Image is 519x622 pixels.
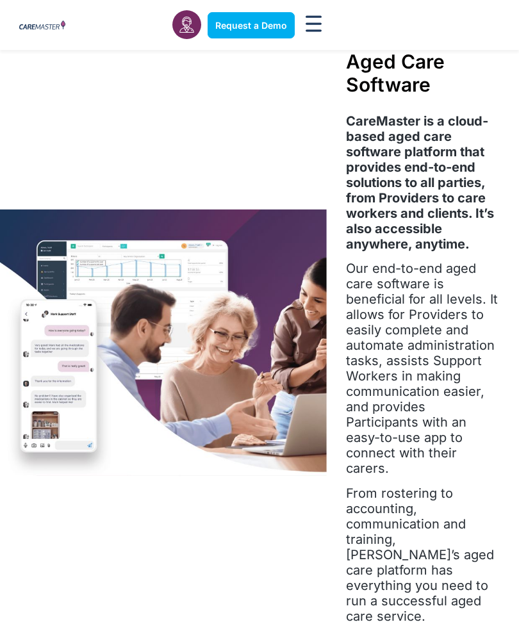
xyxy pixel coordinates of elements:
[19,20,65,31] img: CareMaster Logo
[208,12,295,38] a: Request a Demo
[346,261,498,476] span: Our end-to-end aged care software is beneficial for all levels. It allows for Providers to easily...
[215,20,287,31] span: Request a Demo
[346,50,500,96] h1: Aged Care Software
[346,113,494,252] strong: CareMaster is a cloud-based aged care software platform that provides end-to-end solutions to all...
[301,12,325,39] div: Menu Toggle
